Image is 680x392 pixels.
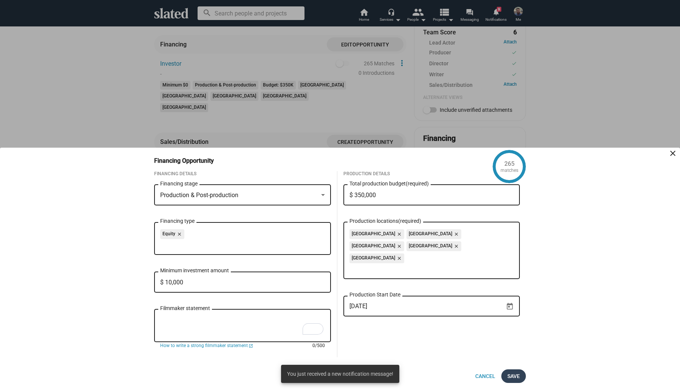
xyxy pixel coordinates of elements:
span: You just received a new notification message! [287,370,393,378]
mat-chip: [GEOGRAPHIC_DATA] [406,229,461,239]
button: Save [501,369,526,383]
mat-icon: close [175,231,182,238]
div: Production Details [343,171,520,177]
div: matches [501,168,518,174]
h3: Financing Opportunity [154,157,224,165]
span: Cancel [475,369,495,383]
mat-hint: 0/500 [312,343,325,349]
mat-icon: close [452,243,459,250]
mat-chip: [GEOGRAPHIC_DATA] [406,241,461,251]
span: Production & Post-production [160,191,238,199]
mat-icon: close [395,231,402,238]
mat-icon: launch [249,344,253,348]
mat-chip: [GEOGRAPHIC_DATA] [349,229,404,239]
mat-chip: Equity [160,229,184,239]
span: Save [507,369,520,383]
mat-chip: [GEOGRAPHIC_DATA] [349,253,404,263]
mat-chip: [GEOGRAPHIC_DATA] [349,241,404,251]
span: How to write a strong filmmaker statement [160,343,248,349]
button: Open calendar [503,300,516,313]
mat-icon: close [668,149,677,158]
textarea: To enrich screen reader interactions, please activate Accessibility in Grammarly extension settings [160,316,325,336]
button: Cancel [469,369,501,383]
mat-icon: close [395,255,402,262]
a: How to write a strong filmmaker statement [160,343,253,349]
mat-icon: close [452,231,459,238]
div: 265 [504,160,515,168]
mat-icon: close [395,243,402,250]
div: Financing Details [154,171,331,177]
